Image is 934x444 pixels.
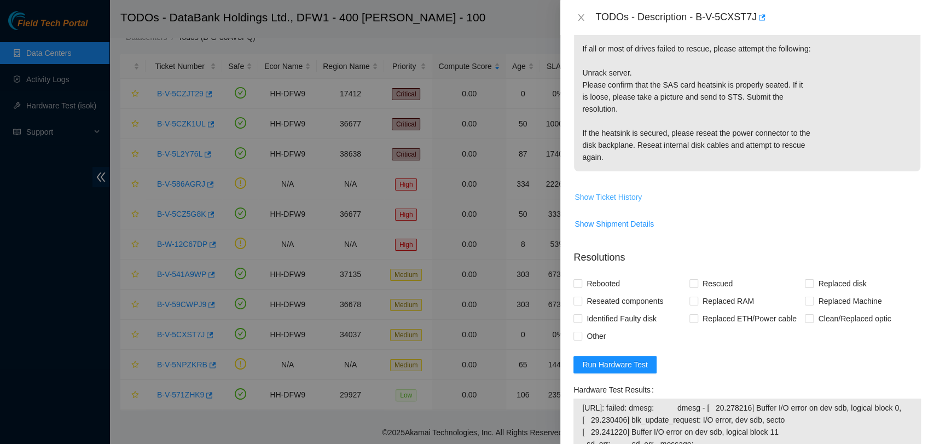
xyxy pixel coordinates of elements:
span: Show Ticket History [575,191,642,203]
span: Identified Faulty disk [582,310,661,327]
p: Resolutions [573,241,921,265]
span: Replaced Machine [814,292,886,310]
span: Replaced disk [814,275,871,292]
button: Close [573,13,589,23]
span: Run Hardware Test [582,359,648,371]
button: Run Hardware Test [573,356,657,373]
span: Show Shipment Details [575,218,654,230]
span: Replaced RAM [698,292,758,310]
span: Other [582,327,610,345]
label: Hardware Test Results [573,381,658,399]
span: Rebooted [582,275,624,292]
div: TODOs - Description - B-V-5CXST7J [595,9,921,26]
span: Clean/Replaced optic [814,310,895,327]
span: Rescued [698,275,737,292]
span: Replaced ETH/Power cable [698,310,801,327]
span: close [577,13,585,22]
button: Show Shipment Details [574,215,654,233]
span: Reseated components [582,292,668,310]
button: Show Ticket History [574,188,642,206]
